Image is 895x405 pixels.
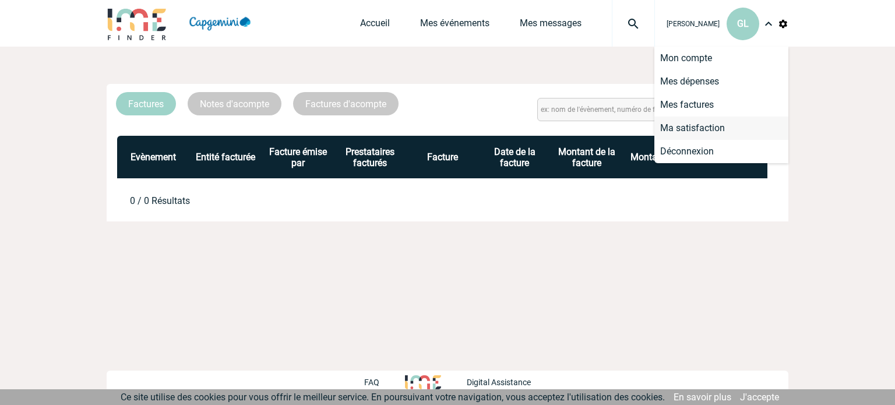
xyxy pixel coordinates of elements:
[654,47,788,70] a: Mon compte
[551,136,623,178] th: Montant de la facture
[405,375,441,389] img: http://www.idealmeetingsevents.fr/
[107,7,167,40] img: IME-Finder
[674,392,731,403] a: En savoir plus
[406,136,478,178] th: Facture
[623,136,695,178] th: Montant payé
[364,376,405,387] a: FAQ
[537,98,742,121] input: ex: nom de l'évènement, numéro de facture, ...
[478,136,551,178] th: Date de la facture
[188,92,281,115] a: Notes d'acompte
[467,378,531,387] p: Digital Assistance
[737,18,749,29] span: GL
[420,17,489,34] a: Mes événements
[117,136,189,178] th: Evènement
[654,117,788,140] a: Ma satisfaction
[334,136,406,178] th: Prestataires facturés
[293,92,399,115] a: Factures d'acompte
[654,70,788,93] a: Mes dépenses
[130,195,190,206] div: 0 / 0 Résultats
[121,392,665,403] span: Ce site utilise des cookies pour vous offrir le meilleur service. En poursuivant votre navigation...
[667,20,720,28] span: [PERSON_NAME]
[360,17,390,34] a: Accueil
[740,392,779,403] a: J'accepte
[116,92,176,115] a: Factures
[189,136,262,178] th: Entité facturée
[262,136,334,178] th: Facture émise par
[520,17,582,34] a: Mes messages
[654,140,788,163] li: Déconnexion
[654,93,788,117] a: Mes factures
[364,378,379,387] p: FAQ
